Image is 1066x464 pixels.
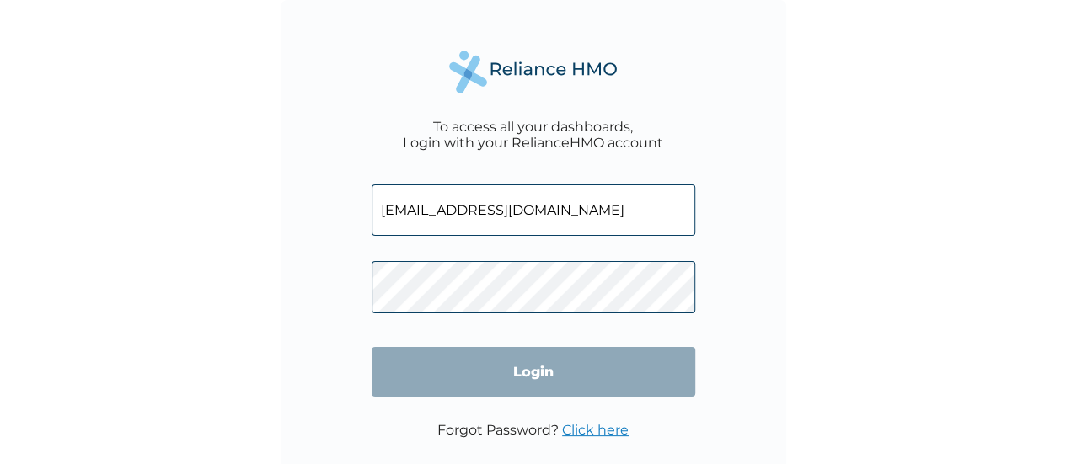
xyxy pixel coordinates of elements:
div: To access all your dashboards, Login with your RelianceHMO account [403,119,663,151]
img: Reliance Health's Logo [449,51,618,93]
input: Login [372,347,695,397]
input: Email address or HMO ID [372,184,695,236]
p: Forgot Password? [437,422,629,438]
a: Click here [562,422,629,438]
